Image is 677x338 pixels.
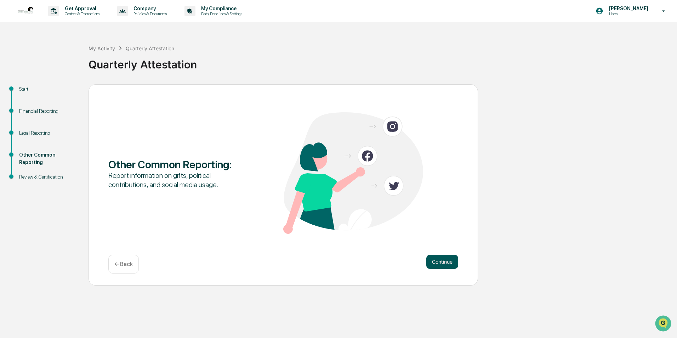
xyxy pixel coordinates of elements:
p: Get Approval [59,6,103,11]
p: Company [128,6,170,11]
div: 🔎 [7,103,13,109]
a: Powered byPylon [50,120,86,125]
p: [PERSON_NAME] [603,6,652,11]
a: 🖐️Preclearance [4,86,49,99]
div: 🗄️ [51,90,57,96]
img: 1746055101610-c473b297-6a78-478c-a979-82029cc54cd1 [7,54,20,67]
img: logo [17,2,34,19]
span: Data Lookup [14,103,45,110]
div: Quarterly Attestation [89,52,673,71]
button: Start new chat [120,56,129,65]
div: Other Common Reporting : [108,158,248,171]
img: Other Common Reporting [283,112,423,234]
a: 🔎Data Lookup [4,100,47,113]
iframe: Open customer support [654,315,673,334]
span: Attestations [58,89,88,96]
p: Data, Deadlines & Settings [195,11,246,16]
span: Pylon [70,120,86,125]
div: Legal Reporting [19,129,77,137]
div: We're available if you need us! [24,61,90,67]
p: Users [603,11,652,16]
div: Report information on gifts, political contributions, and social media usage. [108,171,248,189]
div: My Activity [89,45,115,51]
a: 🗄️Attestations [49,86,91,99]
div: Start [19,85,77,93]
p: Content & Transactions [59,11,103,16]
span: Preclearance [14,89,46,96]
div: Start new chat [24,54,116,61]
div: Quarterly Attestation [126,45,174,51]
p: My Compliance [195,6,246,11]
p: ← Back [114,261,133,267]
button: Continue [426,255,458,269]
div: Other Common Reporting [19,151,77,166]
div: Review & Certification [19,173,77,181]
div: 🖐️ [7,90,13,96]
div: Financial Reporting [19,107,77,115]
p: How can we help? [7,15,129,26]
p: Policies & Documents [128,11,170,16]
